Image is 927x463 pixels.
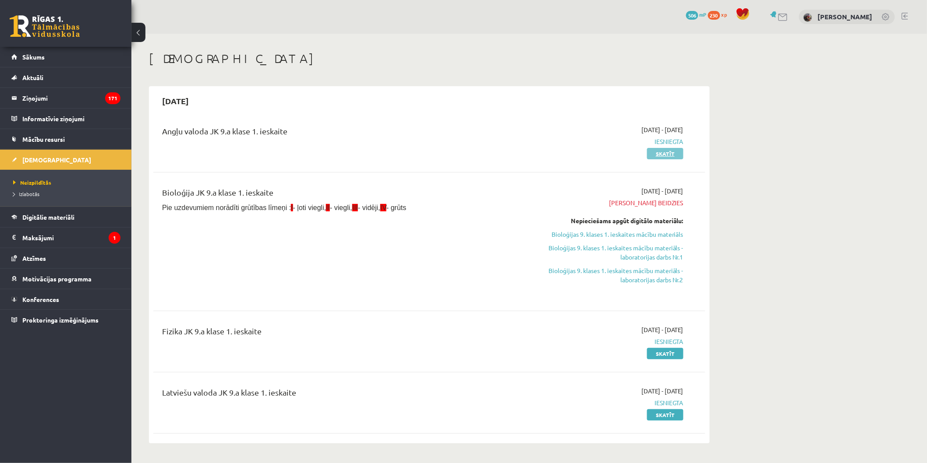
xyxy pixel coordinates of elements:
a: Skatīt [647,348,683,359]
span: I [291,204,293,211]
a: Neizpildītās [13,179,123,186]
a: Rīgas 1. Tālmācības vidusskola [10,15,80,37]
span: Konferences [22,295,59,303]
a: Maksājumi1 [11,228,120,248]
div: Latviešu valoda JK 9.a klase 1. ieskaite [162,386,505,403]
span: IV [380,204,386,211]
a: Sākums [11,47,120,67]
span: Proktoringa izmēģinājums [22,316,99,324]
a: Bioloģijas 9. klases 1. ieskaites mācību materiāls - laboratorijas darbs Nr.1 [518,243,683,262]
span: II [326,204,330,211]
span: Sākums [22,53,45,61]
a: Bioloģijas 9. klases 1. ieskaites mācību materiāls [518,230,683,239]
span: Neizpildītās [13,179,51,186]
span: III [352,204,358,211]
a: Digitālie materiāli [11,207,120,227]
span: Motivācijas programma [22,275,92,283]
a: Atzīmes [11,248,120,268]
a: Skatīt [647,409,683,421]
span: [DEMOGRAPHIC_DATA] [22,156,91,164]
span: [DATE] - [DATE] [641,186,683,196]
span: Mācību resursi [22,135,65,143]
span: [DATE] - [DATE] [641,325,683,334]
legend: Maksājumi [22,228,120,248]
span: Atzīmes [22,254,46,262]
a: 506 mP [686,11,707,18]
a: Bioloģijas 9. klases 1. ieskaites mācību materiāls - laboratorijas darbs Nr.2 [518,266,683,284]
h1: [DEMOGRAPHIC_DATA] [149,51,710,66]
a: Mācību resursi [11,129,120,149]
div: Angļu valoda JK 9.a klase 1. ieskaite [162,125,505,141]
span: Digitālie materiāli [22,213,74,221]
legend: Ziņojumi [22,88,120,108]
span: [DATE] - [DATE] [641,125,683,134]
legend: Informatīvie ziņojumi [22,109,120,129]
span: Izlabotās [13,190,39,197]
span: mP [700,11,707,18]
span: Pie uzdevumiem norādīti grūtības līmeņi : - ļoti viegli, - viegli, - vidēji, - grūts [162,204,407,211]
span: xp [722,11,727,18]
h2: [DATE] [153,91,198,111]
div: Nepieciešams apgūt digitālo materiālu: [518,216,683,225]
span: [DATE] - [DATE] [641,386,683,396]
img: Evelīna Bernatoviča [803,13,812,22]
i: 171 [105,92,120,104]
span: 506 [686,11,698,20]
a: [PERSON_NAME] [818,12,873,21]
a: [DEMOGRAPHIC_DATA] [11,150,120,170]
span: Iesniegta [518,398,683,407]
a: Ziņojumi171 [11,88,120,108]
a: Aktuāli [11,67,120,88]
a: 230 xp [708,11,732,18]
span: Iesniegta [518,137,683,146]
a: Konferences [11,289,120,309]
a: Skatīt [647,148,683,159]
div: Fizika JK 9.a klase 1. ieskaite [162,325,505,341]
span: Iesniegta [518,337,683,346]
a: Proktoringa izmēģinājums [11,310,120,330]
span: 230 [708,11,720,20]
i: 1 [109,232,120,244]
a: Izlabotās [13,190,123,198]
span: Aktuāli [22,74,43,81]
span: [PERSON_NAME] beidzies [518,198,683,207]
a: Informatīvie ziņojumi [11,109,120,129]
a: Motivācijas programma [11,269,120,289]
div: Bioloģija JK 9.a klase 1. ieskaite [162,186,505,203]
